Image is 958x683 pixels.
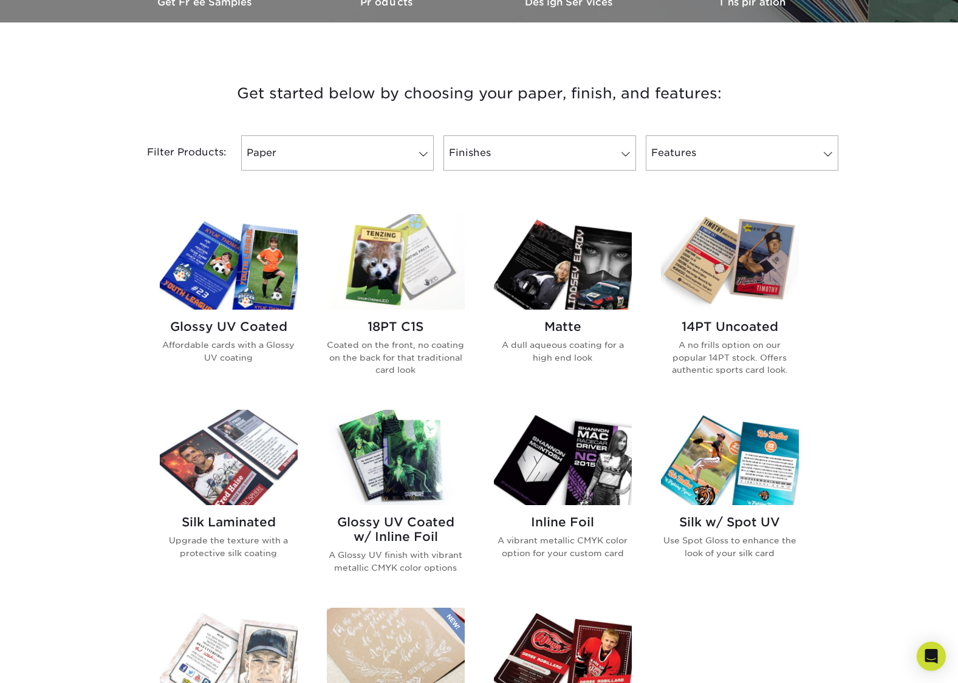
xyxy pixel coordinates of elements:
[494,214,632,395] a: Matte Trading Cards Matte A dull aqueous coating for a high end look
[241,135,434,171] a: Paper
[327,410,465,505] img: Glossy UV Coated w/ Inline Foil Trading Cards
[160,339,298,364] p: Affordable cards with a Glossy UV coating
[327,549,465,574] p: A Glossy UV finish with vibrant metallic CMYK color options
[160,410,298,593] a: Silk Laminated Trading Cards Silk Laminated Upgrade the texture with a protective silk coating
[661,339,799,376] p: A no frills option on our popular 14PT stock. Offers authentic sports card look.
[443,135,636,171] a: Finishes
[494,515,632,529] h2: Inline Foil
[124,66,835,121] h3: Get started below by choosing your paper, finish, and features:
[327,214,465,395] a: 18PT C1S Trading Cards 18PT C1S Coated on the front, no coating on the back for that traditional ...
[661,319,799,334] h2: 14PT Uncoated
[661,410,799,593] a: Silk w/ Spot UV Trading Cards Silk w/ Spot UV Use Spot Gloss to enhance the look of your silk card
[646,135,838,171] a: Features
[327,214,465,310] img: 18PT C1S Trading Cards
[160,534,298,559] p: Upgrade the texture with a protective silk coating
[160,319,298,334] h2: Glossy UV Coated
[661,534,799,559] p: Use Spot Gloss to enhance the look of your silk card
[327,339,465,376] p: Coated on the front, no coating on the back for that traditional card look
[917,642,946,671] div: Open Intercom Messenger
[494,410,632,593] a: Inline Foil Trading Cards Inline Foil A vibrant metallic CMYK color option for your custom card
[160,214,298,310] img: Glossy UV Coated Trading Cards
[160,214,298,395] a: Glossy UV Coated Trading Cards Glossy UV Coated Affordable cards with a Glossy UV coating
[494,534,632,559] p: A vibrant metallic CMYK color option for your custom card
[160,410,298,505] img: Silk Laminated Trading Cards
[327,410,465,593] a: Glossy UV Coated w/ Inline Foil Trading Cards Glossy UV Coated w/ Inline Foil A Glossy UV finish ...
[327,515,465,544] h2: Glossy UV Coated w/ Inline Foil
[494,319,632,334] h2: Matte
[115,135,236,171] div: Filter Products:
[661,214,799,310] img: 14PT Uncoated Trading Cards
[160,515,298,529] h2: Silk Laminated
[661,515,799,529] h2: Silk w/ Spot UV
[661,214,799,395] a: 14PT Uncoated Trading Cards 14PT Uncoated A no frills option on our popular 14PT stock. Offers au...
[494,339,632,364] p: A dull aqueous coating for a high end look
[434,608,465,644] img: New Product
[494,410,632,505] img: Inline Foil Trading Cards
[327,319,465,334] h2: 18PT C1S
[494,214,632,310] img: Matte Trading Cards
[661,410,799,505] img: Silk w/ Spot UV Trading Cards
